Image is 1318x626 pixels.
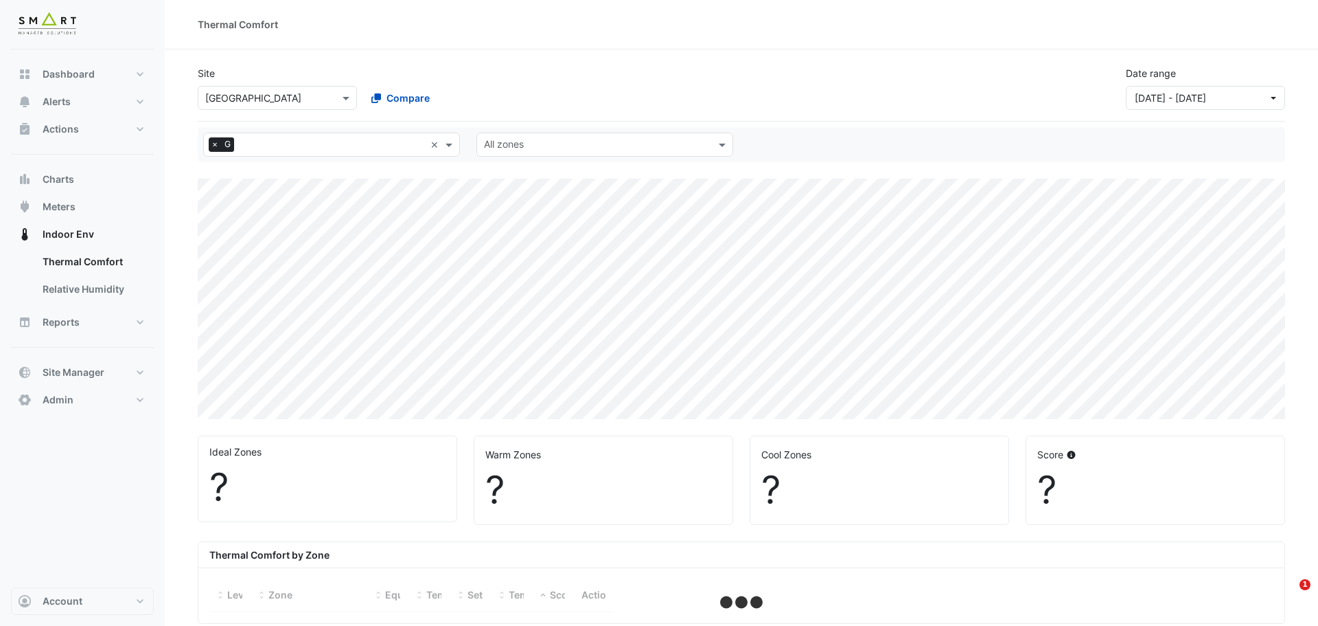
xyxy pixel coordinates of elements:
[43,393,73,407] span: Admin
[32,248,154,276] a: Thermal Comfort
[1126,86,1285,110] button: [DATE] - [DATE]
[43,172,74,186] span: Charts
[11,309,154,336] button: Reports
[43,122,79,136] span: Actions
[467,589,507,601] span: Setpoint
[11,193,154,221] button: Meters
[18,122,32,136] app-icon: Actions
[18,393,32,407] app-icon: Admin
[221,137,234,151] span: G
[362,86,439,110] button: Compare
[43,67,95,81] span: Dashboard
[18,200,32,214] app-icon: Meters
[11,166,154,193] button: Charts
[11,359,154,386] button: Site Manager
[430,137,442,152] span: Clear
[1271,579,1304,612] iframe: Intercom live chat
[198,17,278,32] div: Thermal Comfort
[32,276,154,303] a: Relative Humidity
[482,137,524,155] div: All zones
[426,589,452,601] span: Temp
[227,589,252,601] span: Level
[18,366,32,379] app-icon: Site Manager
[18,227,32,241] app-icon: Indoor Env
[1135,92,1206,104] span: 01 Sep 25 - 30 Sep 25
[550,589,577,601] span: Score
[18,67,32,81] app-icon: Dashboard
[209,445,446,459] div: Ideal Zones
[43,315,80,329] span: Reports
[485,467,721,513] div: ?
[1126,66,1176,80] label: Date range
[385,589,437,601] span: Equipment
[386,91,430,105] span: Compare
[18,315,32,329] app-icon: Reports
[11,60,154,88] button: Dashboard
[1037,467,1273,513] div: ?
[43,200,76,214] span: Meters
[11,115,154,143] button: Actions
[16,11,78,38] img: Company Logo
[209,137,221,151] span: ×
[1299,579,1310,590] span: 1
[198,66,215,80] label: Site
[11,386,154,414] button: Admin
[11,248,154,309] div: Indoor Env
[581,589,618,601] span: Actions
[18,95,32,109] app-icon: Alerts
[209,465,446,511] div: ?
[209,549,329,561] b: Thermal Comfort by Zone
[1037,447,1273,462] div: Score
[11,88,154,115] button: Alerts
[18,172,32,186] app-icon: Charts
[11,221,154,248] button: Indoor Env
[485,447,721,462] div: Warm Zones
[43,227,94,241] span: Indoor Env
[43,366,104,379] span: Site Manager
[268,589,292,601] span: Zone
[11,588,154,615] button: Account
[761,467,997,513] div: ?
[509,589,590,601] span: Temp vs Setpoint
[43,594,82,608] span: Account
[43,95,71,109] span: Alerts
[761,447,997,462] div: Cool Zones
